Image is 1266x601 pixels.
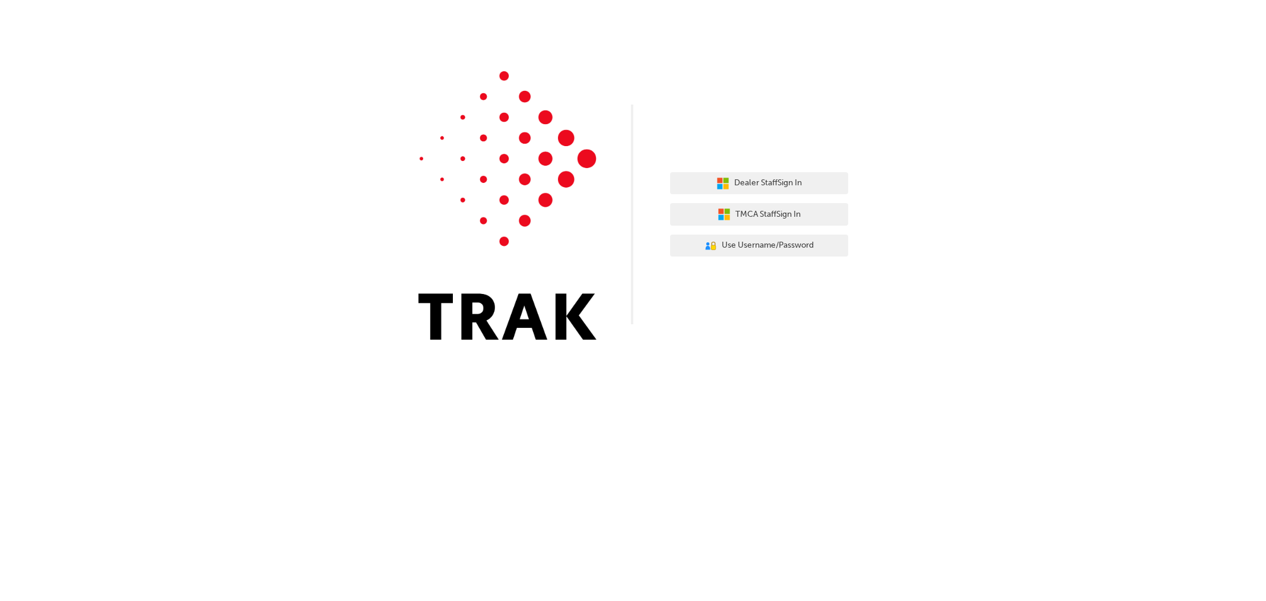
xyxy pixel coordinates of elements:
button: Dealer StaffSign In [670,172,848,195]
span: Use Username/Password [722,239,814,252]
span: Dealer Staff Sign In [734,176,802,190]
img: Trak [418,71,596,340]
button: TMCA StaffSign In [670,203,848,226]
span: TMCA Staff Sign In [735,208,801,222]
button: Use Username/Password [670,235,848,257]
